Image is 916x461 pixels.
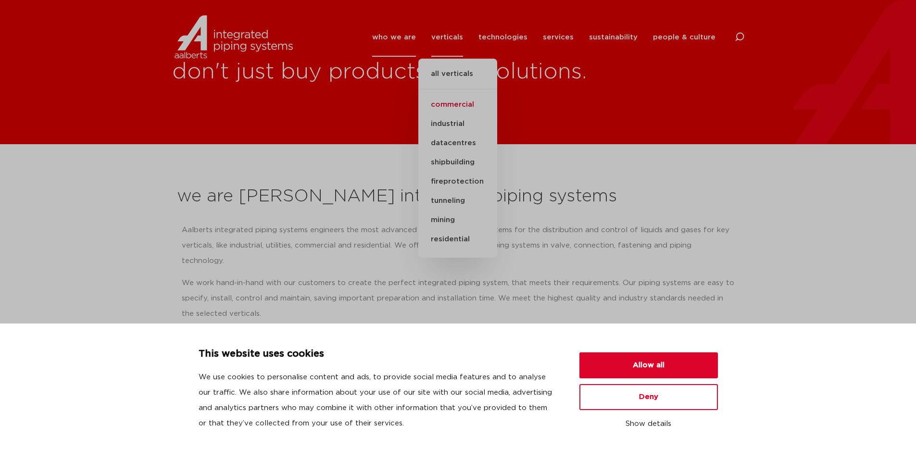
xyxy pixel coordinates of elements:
[418,59,497,258] ul: verticals
[418,134,497,153] a: datacentres
[199,370,556,431] p: We use cookies to personalise content and ads, to provide social media features and to analyse ou...
[418,153,497,172] a: shipbuilding
[418,68,497,89] a: all verticals
[579,384,718,410] button: Deny
[478,18,527,57] a: technologies
[372,18,416,57] a: who we are
[182,223,735,269] p: Aalberts integrated piping systems engineers the most advanced integrated piping systems for the ...
[579,416,718,432] button: Show details
[589,18,638,57] a: sustainability
[579,352,718,378] button: Allow all
[418,211,497,230] a: mining
[199,347,556,362] p: This website uses cookies
[653,18,715,57] a: people & culture
[543,18,574,57] a: services
[418,172,497,191] a: fireprotection
[372,18,715,57] nav: Menu
[418,230,497,249] a: residential
[418,114,497,134] a: industrial
[418,95,497,114] a: commercial
[431,18,463,57] a: verticals
[418,191,497,211] a: tunneling
[177,185,740,208] h2: we are [PERSON_NAME] integrated piping systems
[182,275,735,322] p: We work hand-in-hand with our customers to create the perfect integrated piping system, that meet...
